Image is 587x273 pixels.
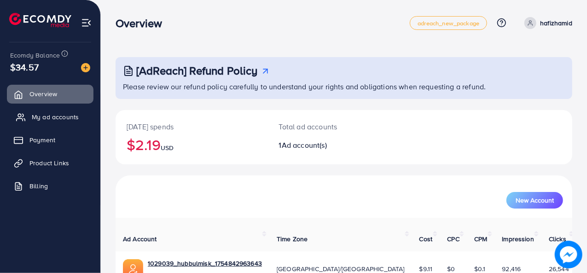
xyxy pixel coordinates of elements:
[549,234,566,244] span: Clicks
[521,17,572,29] a: hafizhamid
[555,241,582,268] img: image
[516,197,554,203] span: New Account
[506,192,563,209] button: New Account
[279,141,371,150] h2: 1
[279,121,371,132] p: Total ad accounts
[32,112,79,122] span: My ad accounts
[10,51,60,60] span: Ecomdy Balance
[419,234,433,244] span: Cost
[410,16,487,30] a: adreach_new_package
[277,234,308,244] span: Time Zone
[29,135,55,145] span: Payment
[161,143,174,152] span: USD
[448,234,459,244] span: CPC
[148,259,262,268] a: 1029039_hubbulmisk_1754842963643
[127,121,257,132] p: [DATE] spends
[136,64,258,77] h3: [AdReach] Refund Policy
[123,81,567,92] p: Please review our refund policy carefully to understand your rights and obligations when requesti...
[502,234,535,244] span: Impression
[7,131,93,149] a: Payment
[29,158,69,168] span: Product Links
[81,63,90,72] img: image
[127,136,257,153] h2: $2.19
[116,17,169,30] h3: Overview
[7,108,93,126] a: My ad accounts
[29,181,48,191] span: Billing
[282,140,327,150] span: Ad account(s)
[7,85,93,103] a: Overview
[7,154,93,172] a: Product Links
[418,20,479,26] span: adreach_new_package
[10,60,39,74] span: $34.57
[123,234,157,244] span: Ad Account
[29,89,57,99] span: Overview
[474,234,487,244] span: CPM
[81,17,92,28] img: menu
[9,13,71,27] img: logo
[540,17,572,29] p: hafizhamid
[7,177,93,195] a: Billing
